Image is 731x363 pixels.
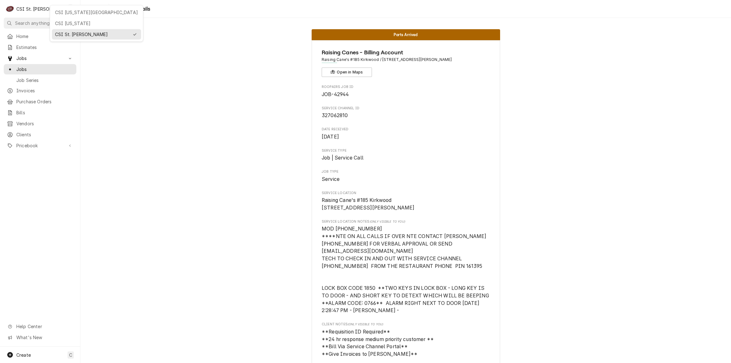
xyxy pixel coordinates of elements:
[16,77,73,84] span: Job Series
[4,64,76,74] a: Go to Jobs
[55,9,138,16] div: CSI [US_STATE][GEOGRAPHIC_DATA]
[4,75,76,85] a: Go to Job Series
[55,31,129,38] div: CSI St. [PERSON_NAME]
[16,66,73,73] span: Jobs
[55,20,138,27] div: CSI [US_STATE]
